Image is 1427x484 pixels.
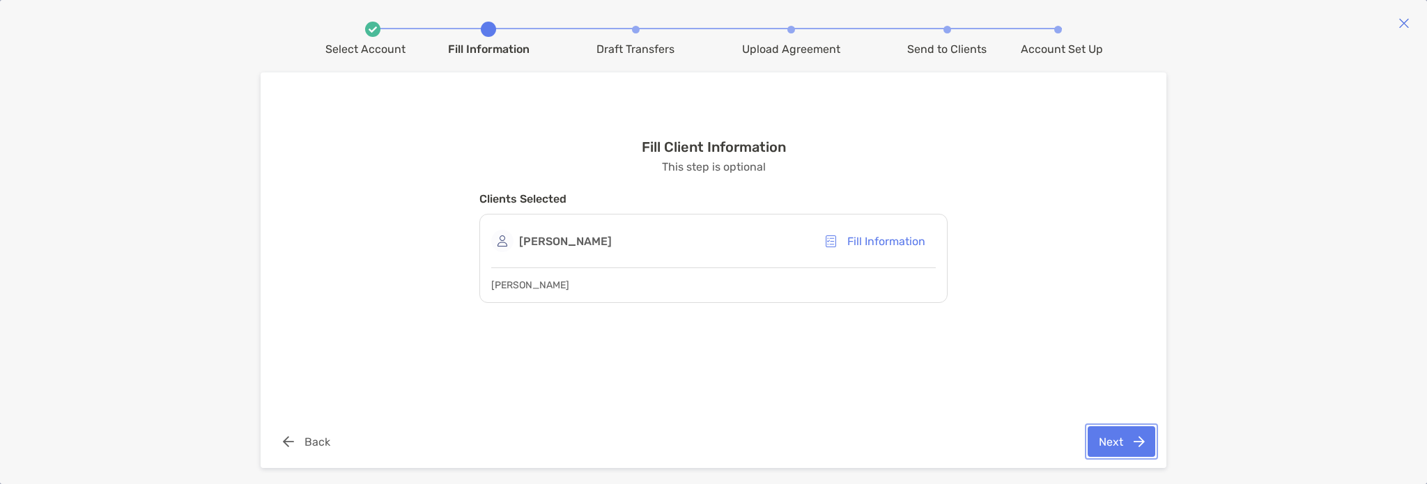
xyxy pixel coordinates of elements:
[814,226,936,256] button: Fill Information
[642,139,786,155] h3: Fill Client Information
[491,279,569,291] span: [PERSON_NAME]
[907,42,987,56] div: Send to Clients
[596,42,674,56] div: Draft Transfers
[448,42,530,56] div: Fill Information
[519,235,612,248] strong: [PERSON_NAME]
[283,436,294,447] img: button icon
[272,426,341,457] button: Back
[825,235,837,247] img: button icon
[1398,17,1410,29] img: close modal
[479,192,948,205] h4: Clients Selected
[1021,42,1103,56] div: Account Set Up
[491,230,514,252] img: avatar
[662,158,766,175] p: This step is optional
[369,26,377,33] img: white check
[1088,426,1155,457] button: Next
[325,42,406,56] div: Select Account
[742,42,840,56] div: Upload Agreement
